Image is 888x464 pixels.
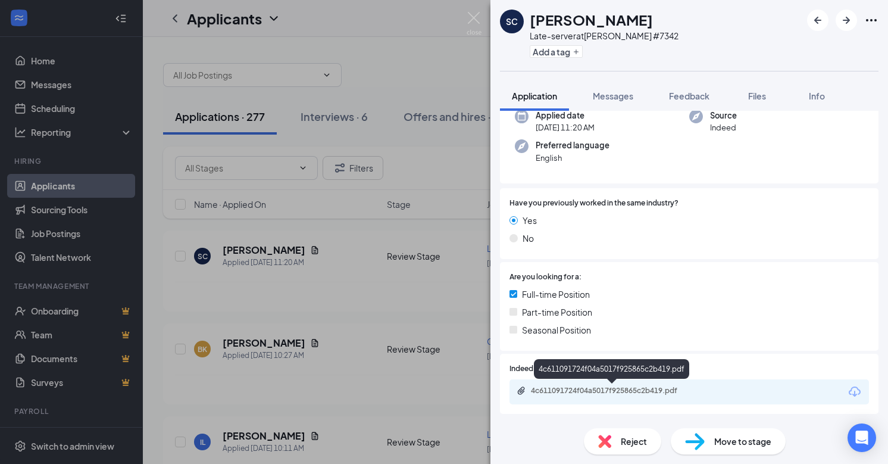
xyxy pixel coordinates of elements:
button: PlusAdd a tag [530,45,583,58]
span: Seasonal Position [522,323,591,337]
button: ArrowRight [836,10,857,31]
a: Paperclip4c611091724f04a5017f925865c2b419.pdf [517,386,709,397]
span: Indeed Resume [509,363,562,375]
span: Full-time Position [522,288,590,301]
div: 4c611091724f04a5017f925865c2b419.pdf [531,386,698,396]
span: No [523,232,534,245]
span: Source [710,110,737,122]
span: Are you looking for a: [509,272,581,283]
svg: Plus [573,48,580,55]
span: Reject [621,435,647,448]
svg: Download [848,385,862,399]
span: Indeed [710,122,737,133]
div: Open Intercom Messenger [848,423,876,452]
span: Messages [593,91,633,101]
svg: Ellipses [864,13,878,27]
span: Feedback [669,91,709,101]
button: ArrowLeftNew [807,10,828,31]
div: Late-server at [PERSON_NAME] #7342 [530,30,678,42]
div: 4c611091724f04a5017f925865c2b419.pdf [534,359,689,379]
span: Files [748,91,766,101]
span: Application [512,91,557,101]
span: Applied date [536,110,595,122]
span: Preferred language [536,139,609,151]
svg: ArrowLeftNew [811,13,825,27]
span: Have you previously worked in the same industry? [509,198,678,209]
span: Yes [523,214,537,227]
svg: Paperclip [517,386,526,396]
h1: [PERSON_NAME] [530,10,653,30]
svg: ArrowRight [839,13,853,27]
span: [DATE] 11:20 AM [536,122,595,133]
span: Move to stage [714,435,771,448]
span: English [536,152,609,164]
div: SC [506,15,518,27]
span: Info [809,91,825,101]
span: Part-time Position [522,306,592,319]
